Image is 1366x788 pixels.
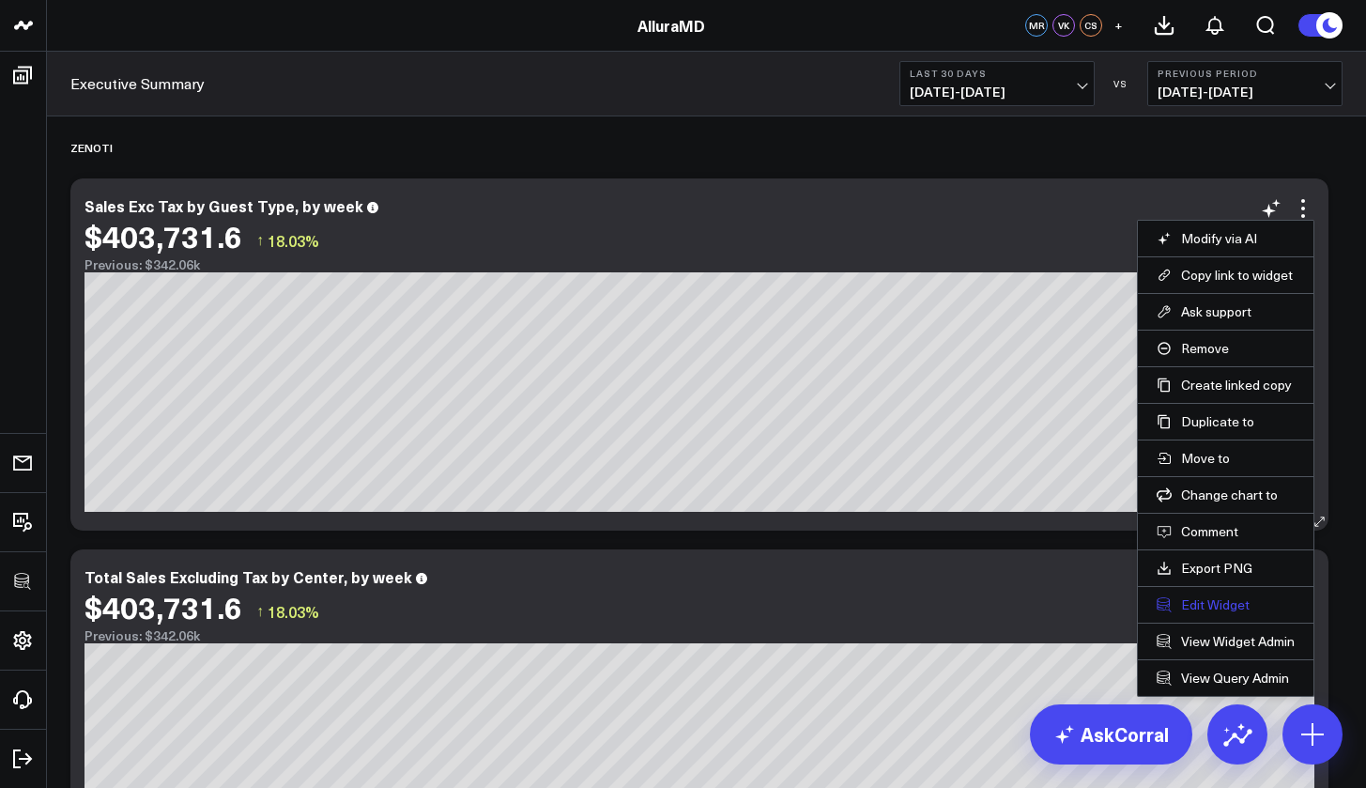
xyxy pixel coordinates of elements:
[268,601,319,622] span: 18.03%
[84,590,242,624] div: $403,731.6
[84,219,242,253] div: $403,731.6
[1147,61,1343,106] button: Previous Period[DATE]-[DATE]
[1157,450,1295,467] button: Move to
[899,61,1095,106] button: Last 30 Days[DATE]-[DATE]
[1157,670,1295,687] a: View Query Admin
[84,257,1314,272] div: Previous: $342.06k
[1157,487,1295,503] button: Change chart to
[1157,303,1295,320] button: Ask support
[1158,85,1332,100] span: [DATE] - [DATE]
[1104,78,1138,89] div: VS
[910,85,1084,100] span: [DATE] - [DATE]
[1114,19,1123,32] span: +
[256,599,264,624] span: ↑
[268,230,319,251] span: 18.03%
[1157,633,1295,650] a: View Widget Admin
[1157,560,1295,577] a: Export PNG
[1080,14,1102,37] div: CS
[1157,340,1295,357] button: Remove
[84,628,1314,643] div: Previous: $342.06k
[1157,267,1295,284] button: Copy link to widget
[1158,68,1332,79] b: Previous Period
[1052,14,1075,37] div: VK
[84,566,412,587] div: Total Sales Excluding Tax by Center, by week
[70,126,113,169] div: Zenoti
[910,68,1084,79] b: Last 30 Days
[1157,413,1295,430] button: Duplicate to
[1157,596,1295,613] button: Edit Widget
[1157,523,1295,540] button: Comment
[637,15,705,36] a: AlluraMD
[1107,14,1129,37] button: +
[256,228,264,253] span: ↑
[1157,377,1295,394] button: Create linked copy
[84,195,363,216] div: Sales Exc Tax by Guest Type, by week
[1025,14,1048,37] div: MR
[70,73,205,94] a: Executive Summary
[1157,230,1295,247] button: Modify via AI
[1030,704,1192,765] a: AskCorral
